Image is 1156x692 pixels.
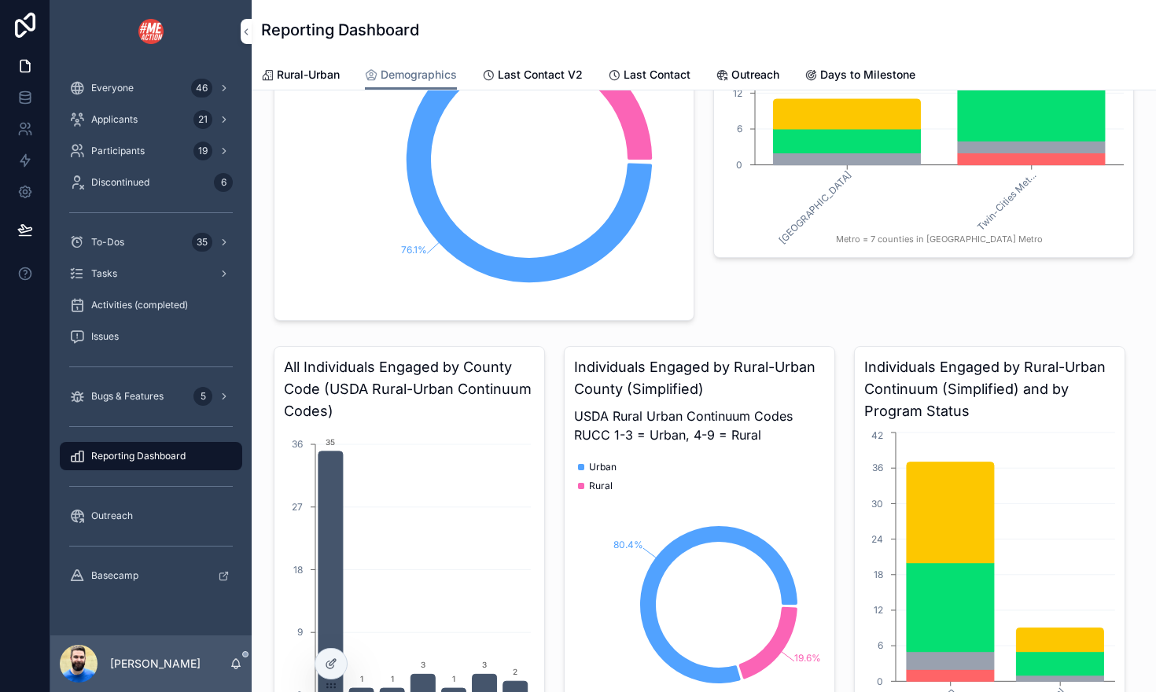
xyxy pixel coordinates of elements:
[293,564,303,576] tspan: 18
[391,674,394,683] text: 1
[608,61,690,92] a: Last Contact
[871,429,883,441] tspan: 42
[733,87,742,99] tspan: 12
[804,61,915,92] a: Days to Milestone
[284,356,535,422] h3: All Individuals Engaged by County Code (USDA Rural-Urban Continuum Codes)
[91,176,149,189] span: Discontinued
[877,675,883,687] tspan: 0
[974,169,1038,233] tspan: Twin-Cities Met...
[513,667,517,676] text: 2
[574,407,825,444] p: USDA Rural Urban Continuum Codes RUCC 1-3 = Urban, 4-9 = Rural
[214,173,233,192] div: 6
[91,236,124,248] span: To-Dos
[60,105,242,134] a: Applicants21
[864,356,1115,422] h3: Individuals Engaged by Rural-Urban Continuum (Simplified) and by Program Status
[60,228,242,256] a: To-Dos35
[91,390,164,403] span: Bugs & Features
[261,19,419,41] h1: Reporting Dashboard
[284,9,684,311] div: chart
[60,259,242,288] a: Tasks
[874,604,883,616] tspan: 12
[277,67,340,83] span: Rural-Urban
[794,652,821,664] tspan: 19.6%
[381,67,457,83] span: Demographics
[60,502,242,530] a: Outreach
[731,67,779,83] span: Outreach
[365,61,457,90] a: Demographics
[292,501,303,513] tspan: 27
[193,110,212,129] div: 21
[589,461,617,473] span: Urban
[193,142,212,160] div: 19
[60,561,242,590] a: Basecamp
[91,299,188,311] span: Activities (completed)
[60,291,242,319] a: Activities (completed)
[482,660,487,669] text: 3
[91,145,145,157] span: Participants
[91,113,138,126] span: Applicants
[452,674,455,683] text: 1
[91,450,186,462] span: Reporting Dashboard
[60,382,242,410] a: Bugs & Features5
[836,234,1043,245] tspan: Metro = 7 counties in [GEOGRAPHIC_DATA] Metro
[91,267,117,280] span: Tasks
[91,82,134,94] span: Everyone
[91,510,133,522] span: Outreach
[110,656,201,672] p: [PERSON_NAME]
[60,442,242,470] a: Reporting Dashboard
[191,79,212,98] div: 46
[60,168,242,197] a: Discontinued6
[574,356,825,400] h3: Individuals Engaged by Rural-Urban County (Simplified)
[193,387,212,406] div: 5
[872,462,883,473] tspan: 36
[589,480,613,492] span: Rural
[401,244,427,256] tspan: 76.1%
[871,498,883,510] tspan: 30
[820,67,915,83] span: Days to Milestone
[261,61,340,92] a: Rural-Urban
[613,539,643,550] tspan: 80.4%
[874,569,883,580] tspan: 18
[60,322,242,351] a: Issues
[360,674,363,683] text: 1
[192,233,212,252] div: 35
[871,533,883,545] tspan: 24
[91,569,138,582] span: Basecamp
[138,19,164,44] img: App logo
[482,61,583,92] a: Last Contact V2
[50,63,252,610] div: scrollable content
[736,159,742,171] tspan: 0
[292,438,303,450] tspan: 36
[624,67,690,83] span: Last Contact
[60,74,242,102] a: Everyone46
[716,61,779,92] a: Outreach
[878,639,883,651] tspan: 6
[326,437,335,447] text: 35
[297,626,303,638] tspan: 9
[498,67,583,83] span: Last Contact V2
[737,123,742,134] tspan: 6
[60,137,242,165] a: Participants19
[777,169,854,246] tspan: [GEOGRAPHIC_DATA]
[421,660,425,669] text: 3
[91,330,119,343] span: Issues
